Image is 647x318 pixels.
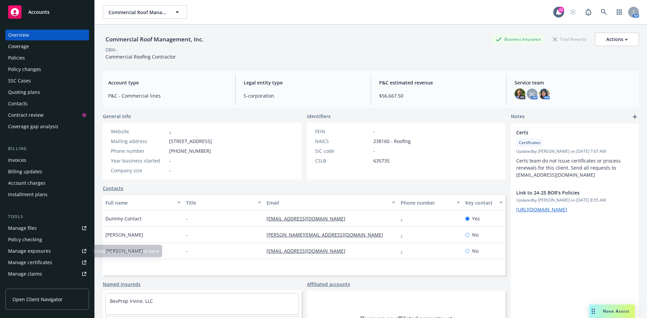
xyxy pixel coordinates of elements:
[8,166,42,177] div: Billing updates
[109,9,167,16] span: Commercial Roof Management, Inc.
[5,246,89,256] a: Manage exposures
[169,147,211,154] span: [PHONE_NUMBER]
[8,87,40,98] div: Quoting plans
[5,234,89,245] a: Policy checking
[401,215,408,222] a: -
[603,308,629,314] span: Nova Assist
[5,41,89,52] a: Coverage
[169,138,212,145] span: [STREET_ADDRESS]
[5,3,89,22] a: Accounts
[379,79,498,86] span: P&C estimated revenue
[12,296,63,303] span: Open Client Navigator
[8,98,28,109] div: Contacts
[373,147,375,154] span: -
[111,147,166,154] div: Phone number
[111,157,166,164] div: Year business started
[5,257,89,268] a: Manage certificates
[307,281,350,288] a: Affiliated accounts
[105,46,118,53] div: DBA: -
[472,215,480,222] span: Yes
[516,148,634,154] span: Updated by [PERSON_NAME] on [DATE] 7:07 AM
[5,178,89,188] a: Account charges
[5,269,89,279] a: Manage claims
[519,140,541,146] span: Certificates
[183,195,264,211] button: Title
[244,79,363,86] span: Legal entity type
[315,138,371,145] div: NAICS
[5,64,89,75] a: Policy changes
[267,232,389,238] a: [PERSON_NAME][EMAIL_ADDRESS][DOMAIN_NAME]
[111,138,166,145] div: Mailing address
[516,197,634,203] span: Updated by [PERSON_NAME] on [DATE] 8:55 AM
[111,128,166,135] div: Website
[5,155,89,166] a: Invoices
[401,248,408,254] a: -
[169,157,171,164] span: -
[108,79,227,86] span: Account type
[472,247,479,254] span: No
[267,248,351,254] a: [EMAIL_ADDRESS][DOMAIN_NAME]
[550,35,590,43] div: Total Rewards
[111,167,166,174] div: Company size
[8,41,29,52] div: Coverage
[105,54,176,60] span: Commercial Roofing Contractor
[516,129,616,136] span: Certs
[492,35,544,43] div: Business Insurance
[110,298,153,304] a: BevProp Irvine, LLC
[103,195,183,211] button: Full name
[103,35,206,44] div: Commercial Roof Management, Inc.
[105,215,142,222] span: Dummy Contact
[244,92,363,99] span: S-corporation
[8,52,25,63] div: Policies
[401,232,408,238] a: -
[186,215,188,222] span: -
[8,178,45,188] div: Account charges
[307,113,331,120] span: Identifiers
[516,157,622,178] span: Certs team do not issue certificates or process renewals for this client. Send all requests to [E...
[5,166,89,177] a: Billing updates
[103,5,187,19] button: Commercial Roof Management, Inc.
[8,121,58,132] div: Coverage gap analysis
[5,87,89,98] a: Quoting plans
[186,199,254,206] div: Title
[558,7,564,13] div: 22
[379,92,498,99] span: $56,667.50
[529,91,535,98] span: SC
[8,257,52,268] div: Manage certificates
[511,184,639,218] div: Link to 24-25 BOR's PoliciesUpdatedby [PERSON_NAME] on [DATE] 8:55 AM[URL][DOMAIN_NAME]
[595,33,639,46] button: Actions
[8,64,41,75] div: Policy changes
[401,199,452,206] div: Phone number
[28,9,50,15] span: Accounts
[105,231,143,238] span: [PERSON_NAME]
[566,5,580,19] a: Start snowing
[315,147,371,154] div: SIC code
[5,75,89,86] a: SSC Cases
[515,89,525,99] img: photo
[613,5,626,19] a: Switch app
[8,189,48,200] div: Installment plans
[264,195,398,211] button: Email
[5,52,89,63] a: Policies
[8,269,42,279] div: Manage claims
[108,92,227,99] span: P&C - Commercial lines
[465,199,495,206] div: Key contact
[589,305,635,318] button: Nova Assist
[5,189,89,200] a: Installment plans
[589,305,597,318] div: Drag to move
[606,33,628,46] div: Actions
[5,121,89,132] a: Coverage gap analysis
[5,30,89,40] a: Overview
[463,195,505,211] button: Key contact
[511,113,525,121] span: Notes
[8,110,43,120] div: Contract review
[8,155,26,166] div: Invoices
[8,234,42,245] div: Policy checking
[472,231,479,238] span: No
[5,280,89,291] a: Manage BORs
[511,123,639,184] div: CertsCertificatesUpdatedby [PERSON_NAME] on [DATE] 7:07 AMCerts team do not issue certificates or...
[169,128,171,135] a: -
[8,223,37,234] div: Manage files
[103,281,141,288] a: Named insureds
